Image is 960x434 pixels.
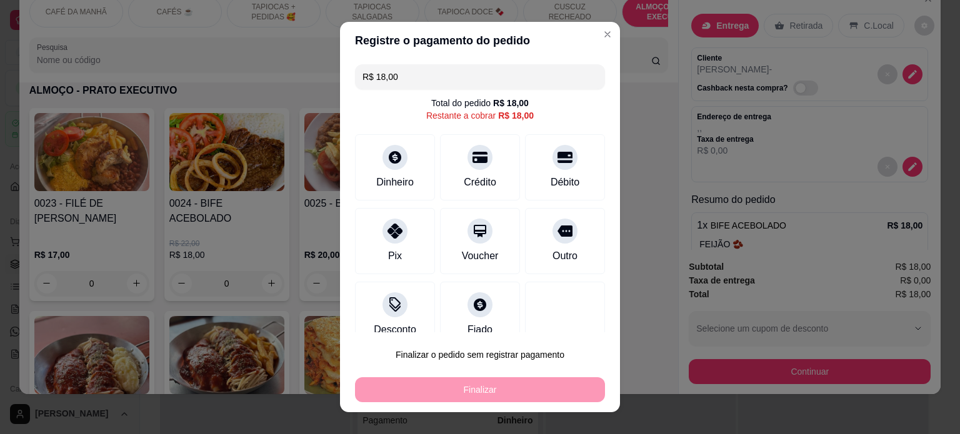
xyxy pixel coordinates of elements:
div: Fiado [467,322,492,337]
div: Outro [552,249,577,264]
div: Crédito [464,175,496,190]
button: Close [597,24,617,44]
div: Pix [388,249,402,264]
div: Débito [551,175,579,190]
div: R$ 18,00 [498,109,534,122]
div: R$ 18,00 [493,97,529,109]
div: Voucher [462,249,499,264]
div: Total do pedido [431,97,529,109]
div: Desconto [374,322,416,337]
header: Registre o pagamento do pedido [340,22,620,59]
div: Restante a cobrar [426,109,534,122]
div: Dinheiro [376,175,414,190]
button: Finalizar o pedido sem registrar pagamento [355,342,605,367]
input: Ex.: hambúrguer de cordeiro [362,64,597,89]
